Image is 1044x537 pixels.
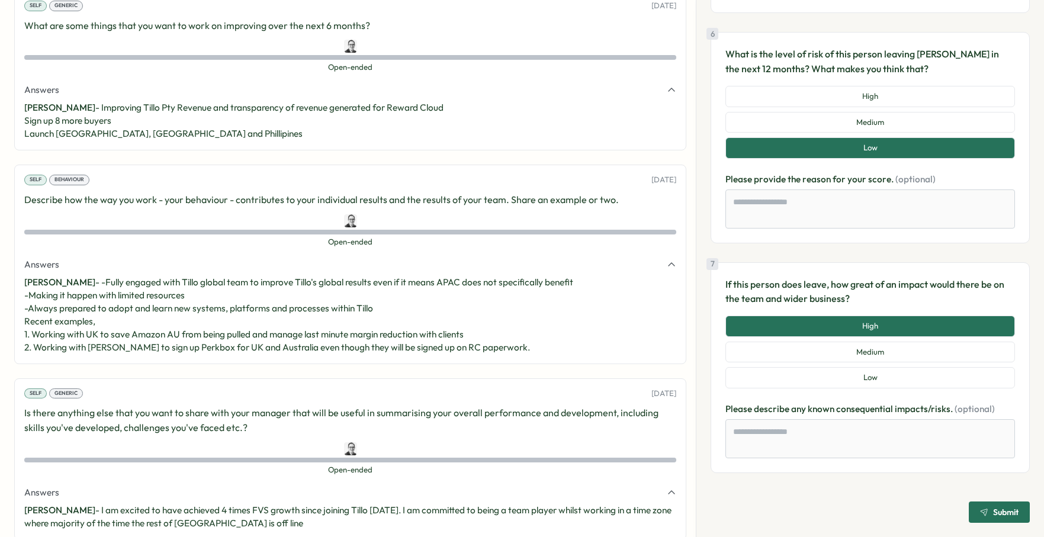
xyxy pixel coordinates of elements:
[651,388,676,399] p: [DATE]
[725,112,1015,133] button: Medium
[24,18,676,33] p: What are some things that you want to work on improving over the next 6 months?
[344,40,357,53] img: Steve Toth
[24,102,95,113] span: [PERSON_NAME]
[754,173,788,185] span: provide
[344,214,357,227] img: Steve Toth
[725,137,1015,159] button: Low
[24,175,47,185] div: Self
[24,258,676,271] button: Answers
[993,508,1019,516] span: Submit
[24,465,676,475] span: Open-ended
[49,175,89,185] div: Behaviour
[969,501,1030,523] button: Submit
[725,367,1015,388] button: Low
[24,101,676,140] p: - Improving Tillo Pty Revenue and transparency of revenue generated for Reward Cloud Sign up 8 mo...
[24,486,676,499] button: Answers
[895,403,955,414] span: impacts/risks.
[24,406,676,435] p: Is there anything else that you want to share with your manager that will be useful in summarisin...
[706,258,718,270] div: 7
[24,504,95,516] span: [PERSON_NAME]
[836,403,895,414] span: consequential
[788,173,802,185] span: the
[49,388,83,399] div: Generic
[24,258,59,271] span: Answers
[833,173,847,185] span: for
[24,237,676,247] span: Open-ended
[24,504,676,530] p: - I am excited to have achieved 4 times FVS growth since joining Tillo [DATE]. I am committed to ...
[344,442,357,455] img: Steve Toth
[706,28,718,40] div: 6
[24,1,47,11] div: Self
[868,173,895,185] span: score.
[725,173,754,185] span: Please
[725,47,1015,76] p: What is the level of risk of this person leaving [PERSON_NAME] in the next 12 months? What makes ...
[651,175,676,185] p: [DATE]
[802,173,833,185] span: reason
[895,173,936,185] span: (optional)
[651,1,676,11] p: [DATE]
[725,316,1015,337] button: High
[847,173,868,185] span: your
[808,403,836,414] span: known
[791,403,808,414] span: any
[49,1,83,11] div: Generic
[24,83,59,97] span: Answers
[725,342,1015,363] button: Medium
[725,86,1015,107] button: High
[725,403,754,414] span: Please
[24,276,676,354] p: - -Fully engaged with Tillo global team to improve Tillo's global results even if it means APAC d...
[754,403,791,414] span: describe
[955,403,995,414] span: (optional)
[24,388,47,399] div: Self
[24,486,59,499] span: Answers
[24,62,676,73] span: Open-ended
[24,276,95,288] span: [PERSON_NAME]
[24,192,676,207] p: Describe how the way you work - your behaviour - contributes to your individual results and the r...
[725,277,1015,307] p: If this person does leave, how great of an impact would there be on the team and wider business?
[24,83,676,97] button: Answers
